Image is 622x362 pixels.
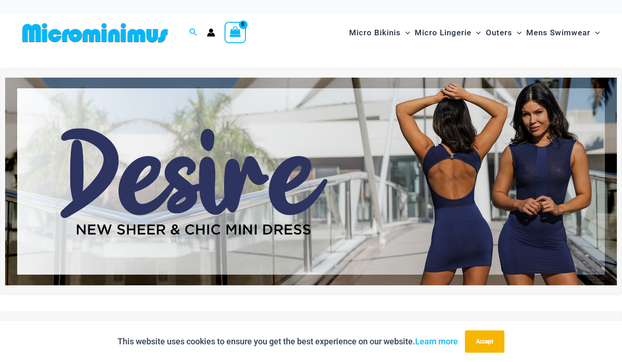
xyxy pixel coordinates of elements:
[590,21,600,45] span: Menu Toggle
[189,27,198,39] a: Search icon link
[225,22,246,43] a: View Shopping Cart, empty
[415,21,471,45] span: Micro Lingerie
[19,22,172,43] img: MM SHOP LOGO FLAT
[486,21,512,45] span: Outers
[412,19,483,47] a: Micro LingerieMenu ToggleMenu Toggle
[415,336,458,346] a: Learn more
[5,78,617,285] img: Desire me Navy Dress
[465,330,504,353] button: Accept
[524,19,602,47] a: Mens SwimwearMenu ToggleMenu Toggle
[483,19,524,47] a: OutersMenu ToggleMenu Toggle
[118,335,458,349] p: This website uses cookies to ensure you get the best experience on our website.
[401,21,410,45] span: Menu Toggle
[345,17,603,48] nav: Site Navigation
[471,21,481,45] span: Menu Toggle
[526,21,590,45] span: Mens Swimwear
[347,19,412,47] a: Micro BikinisMenu ToggleMenu Toggle
[512,21,522,45] span: Menu Toggle
[349,21,401,45] span: Micro Bikinis
[207,28,215,37] a: Account icon link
